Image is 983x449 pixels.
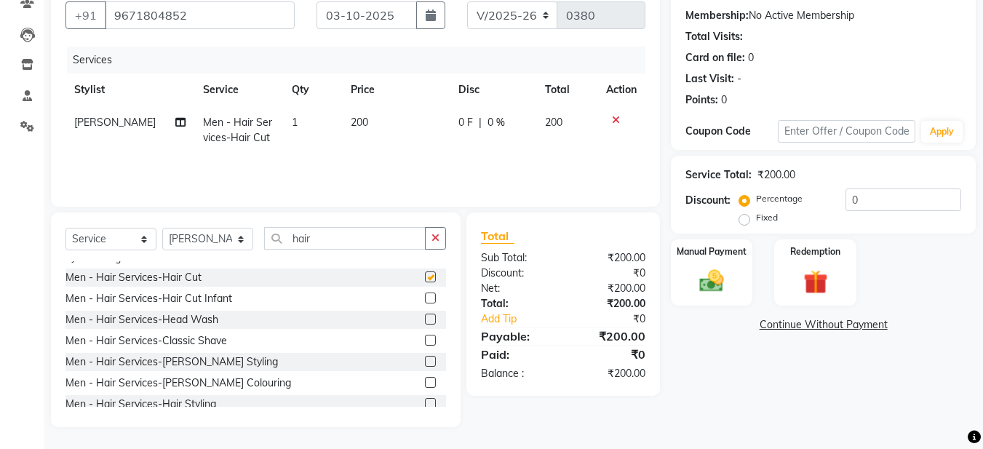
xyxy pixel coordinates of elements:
[65,354,278,370] div: Men - Hair Services-[PERSON_NAME] Styling
[283,73,342,106] th: Qty
[470,366,563,381] div: Balance :
[757,167,795,183] div: ₹200.00
[796,267,835,297] img: _gift.svg
[563,266,656,281] div: ₹0
[65,1,106,29] button: +91
[194,73,283,106] th: Service
[677,245,747,258] label: Manual Payment
[563,296,656,311] div: ₹200.00
[74,116,156,129] span: [PERSON_NAME]
[470,266,563,281] div: Discount:
[674,317,973,333] a: Continue Without Payment
[721,92,727,108] div: 0
[458,115,473,130] span: 0 F
[579,311,657,327] div: ₹0
[563,366,656,381] div: ₹200.00
[536,73,598,106] th: Total
[685,29,743,44] div: Total Visits:
[481,229,514,244] span: Total
[790,245,840,258] label: Redemption
[685,50,745,65] div: Card on file:
[292,116,298,129] span: 1
[470,346,563,363] div: Paid:
[65,291,232,306] div: Men - Hair Services-Hair Cut Infant
[65,376,291,391] div: Men - Hair Services-[PERSON_NAME] Colouring
[470,296,563,311] div: Total:
[351,116,368,129] span: 200
[65,312,218,327] div: Men - Hair Services-Head Wash
[203,116,272,144] span: Men - Hair Services-Hair Cut
[563,250,656,266] div: ₹200.00
[470,327,563,345] div: Payable:
[342,73,450,106] th: Price
[65,397,216,412] div: Men - Hair Services-Hair Styling
[756,192,803,205] label: Percentage
[65,73,194,106] th: Stylist
[685,124,777,139] div: Coupon Code
[65,270,202,285] div: Men - Hair Services-Hair Cut
[921,121,963,143] button: Apply
[470,281,563,296] div: Net:
[470,250,563,266] div: Sub Total:
[545,116,562,129] span: 200
[470,311,578,327] a: Add Tip
[487,115,505,130] span: 0 %
[737,71,741,87] div: -
[778,120,915,143] input: Enter Offer / Coupon Code
[685,167,752,183] div: Service Total:
[597,73,645,106] th: Action
[748,50,754,65] div: 0
[685,71,734,87] div: Last Visit:
[563,346,656,363] div: ₹0
[692,267,731,295] img: _cash.svg
[67,47,656,73] div: Services
[685,193,731,208] div: Discount:
[479,115,482,130] span: |
[105,1,295,29] input: Search by Name/Mobile/Email/Code
[450,73,536,106] th: Disc
[685,8,749,23] div: Membership:
[264,227,426,250] input: Search or Scan
[563,327,656,345] div: ₹200.00
[65,333,227,349] div: Men - Hair Services-Classic Shave
[756,211,778,224] label: Fixed
[685,8,961,23] div: No Active Membership
[563,281,656,296] div: ₹200.00
[685,92,718,108] div: Points:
